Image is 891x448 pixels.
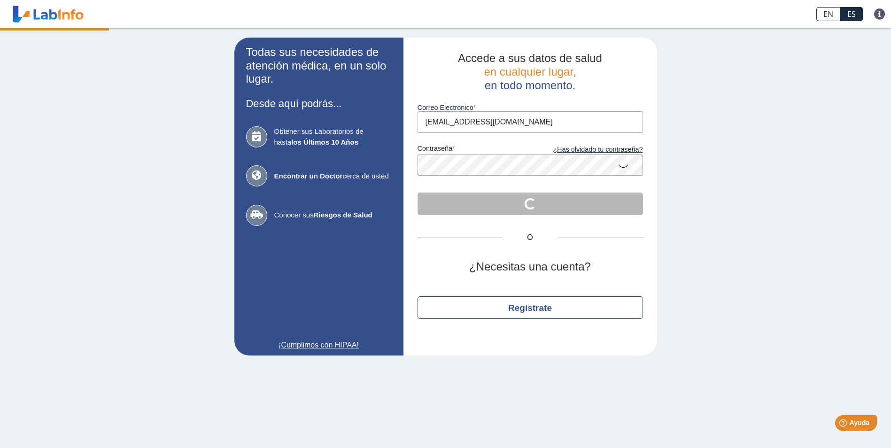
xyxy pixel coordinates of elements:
button: Regístrate [418,296,643,319]
span: en todo momento. [485,79,575,92]
label: Correo Electronico [418,104,643,111]
b: Riesgos de Salud [314,211,372,219]
span: Conocer sus [274,210,392,221]
a: ¿Has olvidado tu contraseña? [530,145,643,155]
label: contraseña [418,145,530,155]
span: en cualquier lugar, [484,65,576,78]
a: ¡Cumplimos con HIPAA! [246,340,392,351]
h2: Todas sus necesidades de atención médica, en un solo lugar. [246,46,392,86]
span: cerca de usted [274,171,392,182]
a: ES [840,7,863,21]
h3: Desde aquí podrás... [246,98,392,109]
span: Obtener sus Laboratorios de hasta [274,126,392,147]
h2: ¿Necesitas una cuenta? [418,260,643,274]
a: EN [816,7,840,21]
b: los Últimos 10 Años [291,138,358,146]
iframe: Help widget launcher [807,411,881,438]
span: O [502,232,558,243]
b: Encontrar un Doctor [274,172,343,180]
span: Accede a sus datos de salud [458,52,602,64]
